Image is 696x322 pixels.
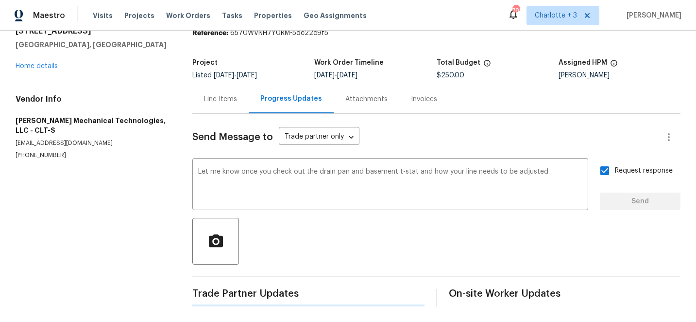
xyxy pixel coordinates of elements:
[411,94,437,104] div: Invoices
[314,72,357,79] span: -
[260,94,322,104] div: Progress Updates
[192,30,228,36] b: Reference:
[204,94,237,104] div: Line Items
[615,166,673,176] span: Request response
[192,59,218,66] h5: Project
[237,72,257,79] span: [DATE]
[222,12,242,19] span: Tasks
[214,72,234,79] span: [DATE]
[16,40,169,50] h5: [GEOGRAPHIC_DATA], [GEOGRAPHIC_DATA]
[214,72,257,79] span: -
[337,72,357,79] span: [DATE]
[314,72,335,79] span: [DATE]
[437,72,464,79] span: $250.00
[16,26,169,36] h2: [STREET_ADDRESS]
[254,11,292,20] span: Properties
[483,59,491,72] span: The total cost of line items that have been proposed by Opendoor. This sum includes line items th...
[304,11,367,20] span: Geo Assignments
[345,94,388,104] div: Attachments
[559,72,680,79] div: [PERSON_NAME]
[33,11,65,20] span: Maestro
[16,94,169,104] h4: Vendor Info
[437,59,480,66] h5: Total Budget
[449,289,681,299] span: On-site Worker Updates
[192,28,680,38] div: 6570WVNH7Y0RM-5dc22c9f5
[192,72,257,79] span: Listed
[559,59,607,66] h5: Assigned HPM
[16,63,58,70] a: Home details
[535,11,577,20] span: Charlotte + 3
[16,151,169,160] p: [PHONE_NUMBER]
[192,289,424,299] span: Trade Partner Updates
[166,11,210,20] span: Work Orders
[16,139,169,147] p: [EMAIL_ADDRESS][DOMAIN_NAME]
[93,11,113,20] span: Visits
[314,59,384,66] h5: Work Order Timeline
[198,168,582,202] textarea: Let me know once you check out the drain pan and basement t-stat and how your line needs to be ad...
[124,11,154,20] span: Projects
[279,129,359,145] div: Trade partner only
[610,59,618,72] span: The hpm assigned to this work order.
[192,132,273,142] span: Send Message to
[16,116,169,135] h5: [PERSON_NAME] Mechanical Technologies, LLC - CLT-S
[623,11,681,20] span: [PERSON_NAME]
[512,6,519,16] div: 78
